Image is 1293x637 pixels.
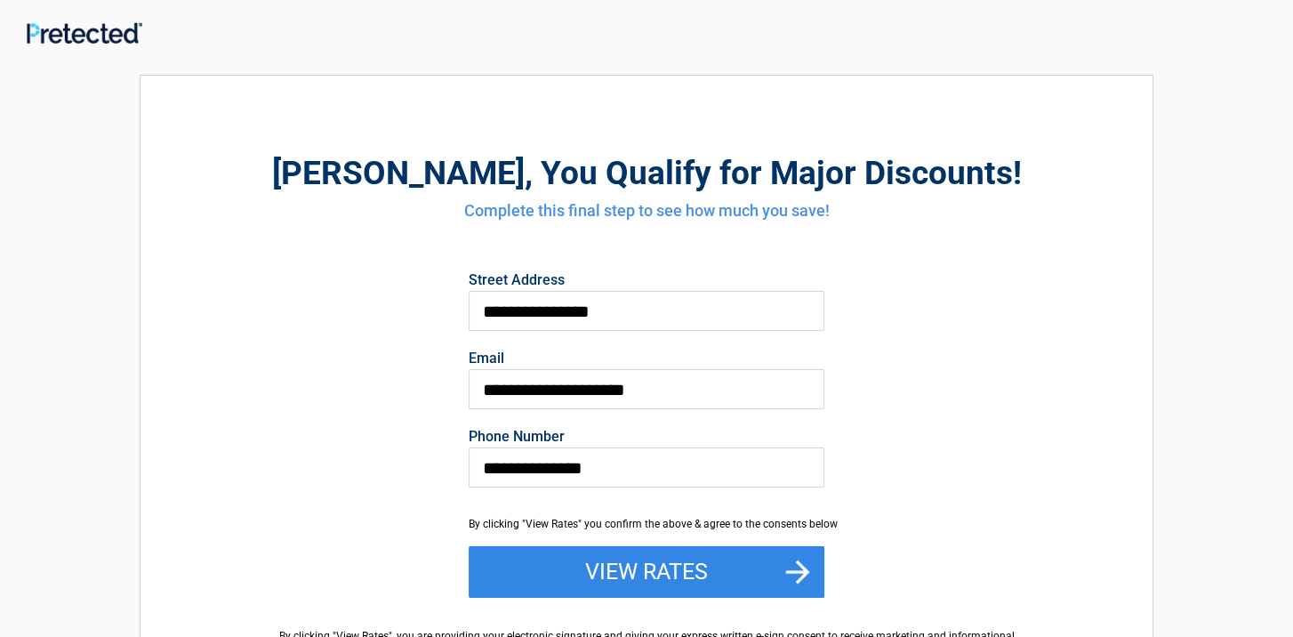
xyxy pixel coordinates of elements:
[469,351,824,366] label: Email
[272,154,525,192] span: [PERSON_NAME]
[27,22,142,44] img: Main Logo
[469,546,824,598] button: View Rates
[469,273,824,287] label: Street Address
[238,151,1055,195] h2: , You Qualify for Major Discounts!
[469,516,824,532] div: By clicking "View Rates" you confirm the above & agree to the consents below
[469,430,824,444] label: Phone Number
[238,199,1055,222] h4: Complete this final step to see how much you save!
